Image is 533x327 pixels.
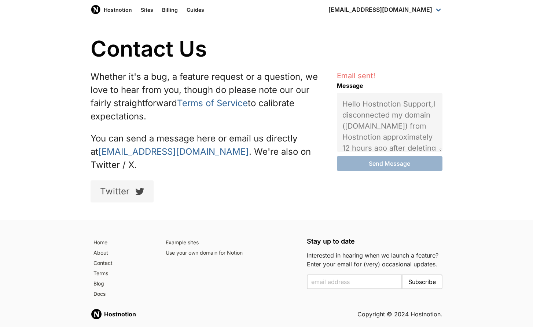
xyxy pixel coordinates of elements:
a: Blog [91,279,154,289]
a: Home [91,238,154,248]
a: Docs [91,289,154,299]
h1: Contact Us [91,37,442,61]
strong: Hostnotion [104,310,136,318]
p: You can send a message here or email us directly at . We're also on Twitter / X. [91,132,319,172]
a: [EMAIL_ADDRESS][DOMAIN_NAME] [98,146,249,157]
h5: Stay up to date [307,238,442,245]
a: Contact [91,258,154,269]
p: Interested in hearing when we launch a feature? Enter your email for (very) occasional updates. [307,251,442,269]
a: About [91,248,154,258]
img: Hostnotion logo [91,308,102,320]
a: Terms [91,269,154,279]
a: Twitter [91,180,154,202]
button: Send Message [337,156,442,171]
h5: Copyright © 2024 Hostnotion. [357,310,442,319]
p: Email sent! [337,70,442,81]
p: Whether it's a bug, a feature request or a question, we love to hear from you, though do please n... [91,70,319,123]
button: Subscribe [402,274,442,289]
label: Message [337,81,442,90]
input: Enter your email to subscribe to the email list and be notified when we launch [307,274,402,289]
a: Use your own domain for Notion [163,248,298,258]
a: Terms of Service [177,98,248,108]
img: Host Notion logo [91,4,101,15]
a: Example sites [163,238,298,248]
